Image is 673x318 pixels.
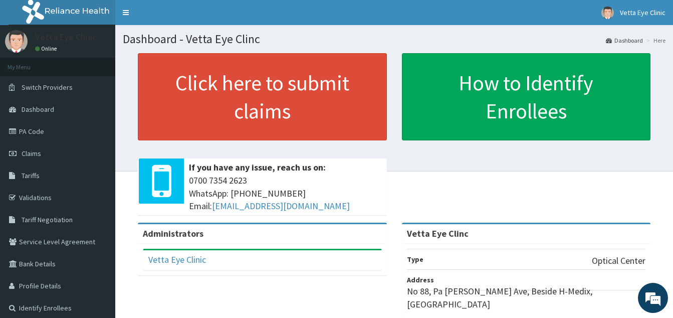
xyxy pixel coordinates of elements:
span: Tariffs [22,171,40,180]
p: Optical Center [592,254,645,267]
a: Click here to submit claims [138,53,387,140]
b: Address [407,275,434,284]
img: User Image [601,7,614,19]
li: Here [644,36,665,45]
span: Vetta Eye Clinic [620,8,665,17]
span: 0700 7354 2623 WhatsApp: [PHONE_NUMBER] Email: [189,174,382,213]
strong: Vetta Eye Clinc [407,228,469,239]
b: Administrators [143,228,203,239]
h1: Dashboard - Vetta Eye Clinc [123,33,665,46]
span: Dashboard [22,105,54,114]
a: How to Identify Enrollees [402,53,651,140]
p: Vetta Eye Clinic [35,33,97,42]
a: Dashboard [606,36,643,45]
span: Tariff Negotiation [22,215,73,224]
span: Claims [22,149,41,158]
a: [EMAIL_ADDRESS][DOMAIN_NAME] [212,200,350,212]
img: User Image [5,30,28,53]
p: No 88, Pa [PERSON_NAME] Ave, Beside H-Medix, [GEOGRAPHIC_DATA] [407,285,646,310]
b: Type [407,255,423,264]
a: Vetta Eye Clinic [148,254,206,265]
span: Switch Providers [22,83,73,92]
a: Online [35,45,59,52]
b: If you have any issue, reach us on: [189,162,326,173]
